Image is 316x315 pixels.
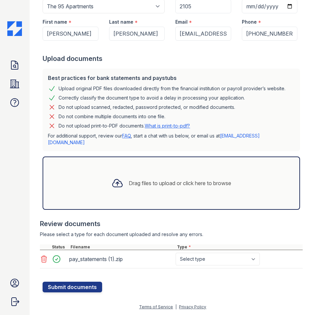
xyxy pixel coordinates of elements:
[139,304,173,309] a: Terms of Service
[59,113,165,121] div: Do not combine multiple documents into one file.
[48,133,295,146] p: For additional support, review our , start a chat with us below, or email us at
[179,304,206,309] a: Privacy Policy
[69,244,176,250] div: Filename
[40,219,303,228] div: Review documents
[175,19,188,25] label: Email
[43,54,303,63] div: Upload documents
[69,254,173,264] div: pay_statements (1).zip
[51,244,69,250] div: Status
[242,19,257,25] label: Phone
[43,282,102,292] button: Submit documents
[122,133,131,139] a: FAQ
[59,123,190,129] p: Do not upload print-to-PDF documents.
[176,244,303,250] div: Type
[43,19,67,25] label: First name
[59,85,285,93] div: Upload original PDF files downloaded directly from the financial institution or payroll provider’...
[175,304,177,309] div: |
[7,21,22,36] img: CE_Icon_Blue-c292c112584629df590d857e76928e9f676e5b41ef8f769ba2f05ee15b207248.png
[59,103,235,111] div: Do not upload scanned, redacted, password protected, or modified documents.
[145,123,190,129] a: What is print-to-pdf?
[40,231,303,238] div: Please select a type for each document uploaded and resolve any errors.
[48,74,295,82] div: Best practices for bank statements and paystubs
[59,94,245,102] div: Correctly classify the document type to avoid a delay in processing your application.
[129,179,231,187] div: Drag files to upload or click here to browse
[109,19,133,25] label: Last name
